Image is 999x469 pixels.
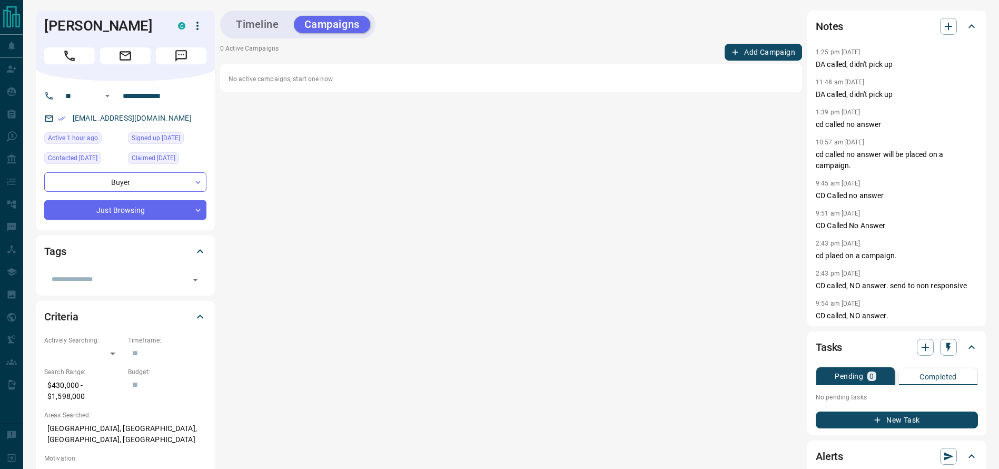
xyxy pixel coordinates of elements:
p: 9:45 am [DATE] [816,180,860,187]
p: 1:25 pm [DATE] [816,48,860,56]
p: Areas Searched: [44,411,206,420]
p: CD Called no answer [816,190,978,201]
div: Mon Nov 29 2021 [128,152,206,167]
p: 9:54 am [DATE] [816,300,860,307]
p: 0 Active Campaigns [220,44,279,61]
div: Criteria [44,304,206,329]
div: Notes [816,14,978,39]
p: 9:51 am [DATE] [816,210,860,217]
button: Timeline [225,16,290,33]
h1: [PERSON_NAME] [44,17,162,34]
p: 0 [869,373,874,380]
span: Contacted [DATE] [48,153,97,163]
button: Add Campaign [725,44,802,61]
p: cd called no answer [816,119,978,130]
p: Timeframe: [128,336,206,345]
p: Pending [835,373,863,380]
h2: Tags [44,243,66,260]
div: Buyer [44,172,206,192]
span: Message [156,47,206,64]
p: CD called, NO answer. [816,310,978,321]
h2: Tasks [816,339,842,356]
div: Alerts [816,444,978,469]
p: 11:48 am [DATE] [816,79,864,86]
h2: Notes [816,18,843,35]
div: condos.ca [178,22,185,30]
div: Tue Oct 07 2025 [44,152,123,167]
p: 2:43 pm [DATE] [816,270,860,277]
h2: Criteria [44,308,78,325]
button: Open [188,272,203,287]
p: cd called no answer will be placed on a campaign. [816,149,978,171]
p: 2:43 pm [DATE] [816,240,860,247]
span: Email [100,47,151,64]
p: No active campaigns, start one now [229,74,794,84]
div: Wed Mar 25 2020 [128,132,206,147]
span: Active 1 hour ago [48,133,98,143]
svg: Email Verified [58,115,65,122]
span: Signed up [DATE] [132,133,180,143]
p: Motivation: [44,454,206,463]
button: Open [101,90,114,102]
p: DA called, didn't pick up [816,89,978,100]
button: Campaigns [294,16,370,33]
span: Claimed [DATE] [132,153,175,163]
div: Just Browsing [44,200,206,220]
button: New Task [816,412,978,428]
p: cd plaed on a campaign. [816,250,978,261]
p: No pending tasks [816,389,978,405]
div: Tags [44,239,206,264]
p: 10:57 am [DATE] [816,139,864,146]
p: Budget: [128,367,206,377]
a: [EMAIL_ADDRESS][DOMAIN_NAME] [73,114,192,122]
p: DA called, didn't pick up [816,59,978,70]
p: Search Range: [44,367,123,377]
p: Actively Searching: [44,336,123,345]
p: Completed [919,373,957,380]
p: 1:39 pm [DATE] [816,109,860,116]
p: CD called, NO answer. send to non responsive [816,280,978,291]
p: $430,000 - $1,598,000 [44,377,123,405]
div: Tasks [816,335,978,360]
span: Call [44,47,95,64]
div: Tue Oct 14 2025 [44,132,123,147]
p: CD Called No Answer [816,220,978,231]
h2: Alerts [816,448,843,465]
p: [GEOGRAPHIC_DATA], [GEOGRAPHIC_DATA], [GEOGRAPHIC_DATA], [GEOGRAPHIC_DATA] [44,420,206,448]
